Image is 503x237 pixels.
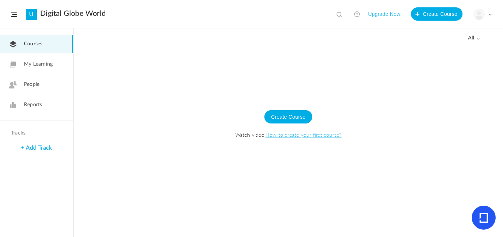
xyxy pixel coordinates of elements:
span: Reports [24,101,42,109]
span: Watch video: [81,131,496,138]
button: Upgrade Now! [368,7,402,21]
span: People [24,81,39,88]
a: Digital Globe World [40,9,106,18]
button: Create Course [411,7,462,21]
a: U [26,9,37,20]
span: all [468,35,480,41]
span: Courses [24,40,42,48]
h4: Tracks [11,130,60,136]
img: user-image.png [474,9,484,20]
button: Create Course [264,110,312,123]
span: My Learning [24,60,53,68]
a: + Add Track [21,145,52,151]
a: How to create your first course? [265,131,341,138]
